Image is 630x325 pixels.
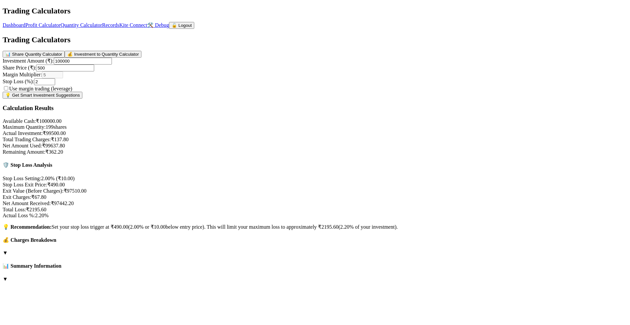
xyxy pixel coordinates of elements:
[3,143,42,148] span: Net Amount Used:
[102,22,119,28] a: Records
[65,51,141,58] button: 💰 Investment to Quantity Calculator
[147,22,169,28] a: 🛠️ Debug
[3,224,627,230] p: Set your stop loss trigger at ₹ 490.00 ( 2.00 % or ₹ 10.00 below entry price). This will limit yo...
[3,250,8,256] span: ▼
[4,86,8,90] input: Use margin trading (leverage)
[3,224,52,230] strong: 💡 Recommendation:
[45,149,63,155] span: ₹ 362.20
[3,188,64,194] span: Exit Value (Before Charges):
[3,237,627,243] h4: 💰 Charges Breakdown
[3,58,54,64] label: Investment Amount (₹):
[3,207,26,212] span: Total Loss:
[25,22,60,28] a: Profit Calculator
[36,118,61,124] span: ₹ 100000.00
[3,263,627,269] h4: 📊 Summary Information
[3,201,51,206] span: Net Amount Received:
[3,194,31,200] span: Exit Charges:
[3,22,25,28] a: Dashboard
[3,35,627,44] h2: Trading Calculators
[3,72,42,77] label: Margin Multiplier:
[64,188,87,194] span: ₹ 97510.00
[3,92,82,99] button: 💡 Get Smart Investment Suggestions
[41,176,74,181] span: 2.00 % (₹ 10.00 )
[3,162,627,168] h4: 🛡️ Stop Loss Analysis
[42,143,65,148] span: ₹ 99637.80
[119,22,147,28] a: Kite Connect
[3,105,627,112] h3: Calculation Results
[3,149,45,155] span: Remaining Amount:
[3,86,72,91] label: Use margin trading (leverage)
[3,176,41,181] span: Stop Loss Setting:
[3,137,51,142] span: Total Trading Charges:
[60,22,102,28] a: Quantity Calculator
[3,130,43,136] span: Actual Investment:
[26,207,46,212] span: ₹ 2195.60
[51,137,69,142] span: ₹ 137.80
[3,213,35,218] span: Actual Loss %:
[35,213,49,218] span: 2.20 %
[3,51,65,58] button: 📊 Share Quantity Calculator
[3,124,46,130] span: Maximum Quantity:
[31,194,46,200] span: ₹ 67.80
[3,276,8,282] span: ▼
[3,79,34,84] label: Stop Loss (%):
[46,124,67,130] span: 199 shares
[43,130,66,136] span: ₹ 99500.00
[169,22,194,29] button: 🔓 Logout
[3,118,36,124] span: Available Cash:
[47,182,65,187] span: ₹ 490.00
[3,7,627,15] h1: Trading Calculators
[3,65,36,70] label: Share Price (₹):
[3,182,47,187] span: Stop Loss Exit Price:
[51,201,74,206] span: ₹ 97442.20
